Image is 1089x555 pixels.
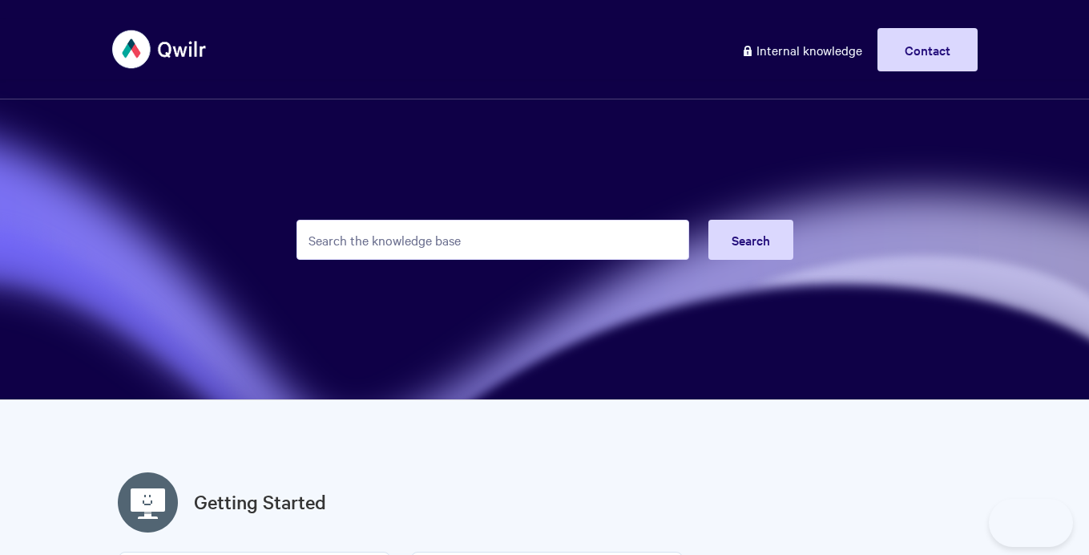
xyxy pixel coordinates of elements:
a: Contact [877,28,978,71]
a: Internal knowledge [729,28,874,71]
span: Search [732,231,770,249]
a: Getting Started [194,488,326,517]
img: Qwilr Help Center [112,19,208,79]
input: Search the knowledge base [296,220,689,260]
button: Search [708,220,793,260]
iframe: Toggle Customer Support [989,499,1073,547]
